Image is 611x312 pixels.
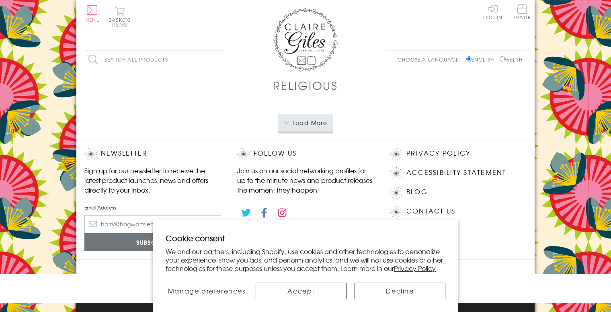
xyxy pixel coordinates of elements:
[406,167,506,178] a: Accessibility Statement
[217,51,225,69] input: Search
[483,4,502,20] a: Log In
[398,56,465,63] p: Choose a language:
[84,204,221,211] label: Email Address
[168,286,246,296] span: Manage preferences
[514,4,531,20] span: Trade
[406,187,428,197] a: Blog
[84,166,221,195] p: Sign up for our newsletter to receive the latest product launches, news and offers directly to yo...
[394,263,436,273] a: Privacy Policy
[84,51,225,69] input: Search all products
[514,4,531,21] a: Trade
[109,6,131,27] button: Basket0 items
[166,232,445,244] h2: Cookie consent
[256,283,347,299] button: Accept
[84,148,221,160] h2: Newsletter
[166,283,248,299] button: Manage preferences
[237,148,374,160] h2: Follow Us
[466,56,498,63] label: English
[237,166,374,195] p: Join us on our social networking profiles for up to the minute news and product releases the mome...
[273,77,338,94] h1: Religious
[355,283,445,299] button: Decline
[166,247,445,272] p: We and our partners, including Shopify, use cookies and other technologies to personalize your ex...
[84,233,221,251] input: Subscribe
[406,206,455,217] a: Contact Us
[278,114,334,131] button: Load More
[84,5,100,22] button: Menu
[273,8,338,72] img: Claire Giles Greetings Cards
[84,215,221,233] input: harry@hogwarts.edu
[500,56,523,63] label: Welsh
[84,16,100,23] span: Menu
[500,56,505,62] input: Welsh
[112,16,131,28] span: 0 items
[466,56,472,62] input: English
[406,148,470,159] a: Privacy Policy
